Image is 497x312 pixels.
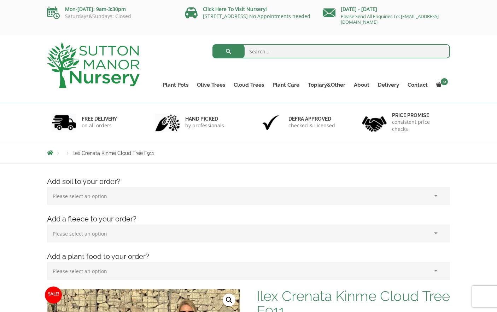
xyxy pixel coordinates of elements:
a: Delivery [374,80,403,90]
span: 0 [441,78,448,85]
img: 3.jpg [258,114,283,132]
input: Search... [212,44,450,58]
p: [DATE] - [DATE] [323,5,450,13]
img: 4.jpg [362,112,387,133]
a: Cloud Trees [229,80,268,90]
a: Click Here To Visit Nursery! [203,6,267,12]
img: 2.jpg [155,114,180,132]
span: Sale! [45,287,62,304]
a: View full-screen image gallery [223,294,235,306]
a: Plant Pots [158,80,193,90]
a: Please Send All Enquiries To: [EMAIL_ADDRESS][DOMAIN_NAME] [341,13,439,25]
a: About [350,80,374,90]
h4: Add soil to your order? [42,176,455,187]
a: Olive Trees [193,80,229,90]
a: [STREET_ADDRESS] No Appointments needed [203,13,310,19]
p: Saturdays&Sundays: Closed [47,13,174,19]
h4: Add a plant food to your order? [42,251,455,262]
p: on all orders [82,122,117,129]
a: Contact [403,80,432,90]
p: consistent price checks [392,119,446,133]
h6: Price promise [392,112,446,119]
nav: Breadcrumbs [47,150,450,156]
a: Plant Care [268,80,304,90]
h6: FREE DELIVERY [82,116,117,122]
h4: Add a fleece to your order? [42,214,455,225]
h6: hand picked [185,116,224,122]
p: Mon-[DATE]: 9am-3:30pm [47,5,174,13]
img: 1.jpg [52,114,76,132]
h6: Defra approved [288,116,335,122]
a: Topiary&Other [304,80,350,90]
p: by professionals [185,122,224,129]
p: checked & Licensed [288,122,335,129]
span: Ilex Crenata Kinme Cloud Tree F911 [72,150,154,156]
img: logo [47,42,140,88]
a: 0 [432,80,450,90]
